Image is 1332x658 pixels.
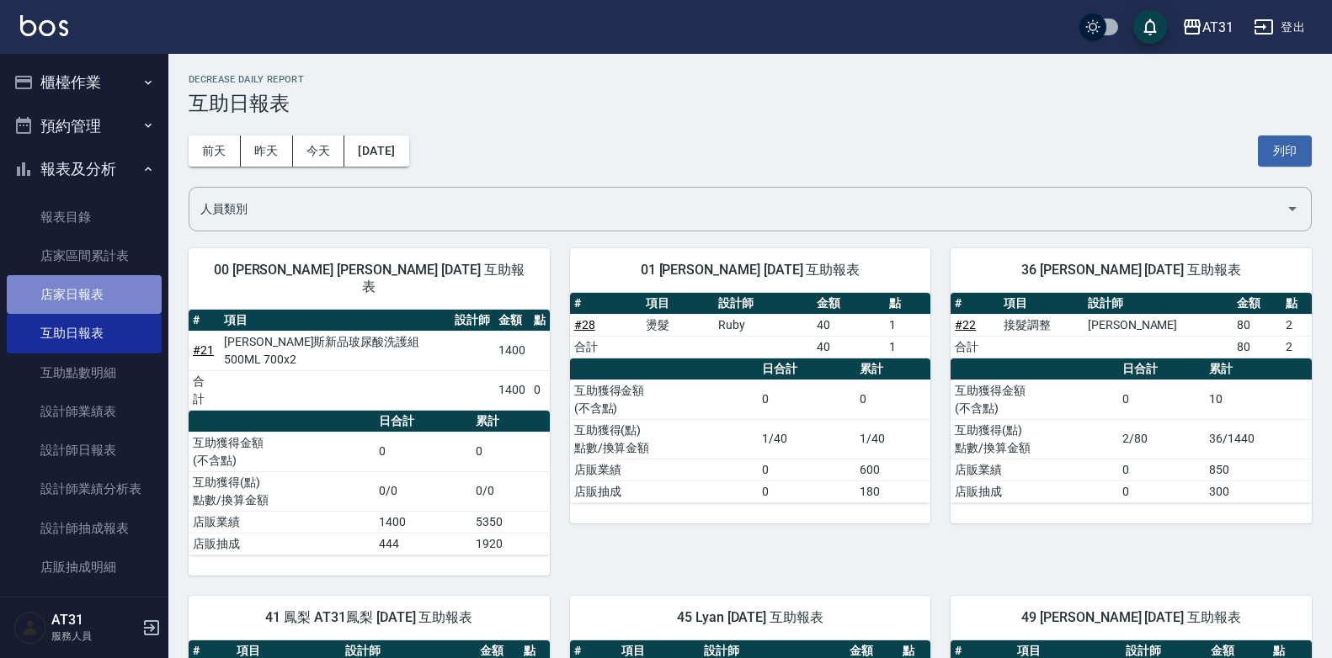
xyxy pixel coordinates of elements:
[758,459,855,480] td: 0
[758,379,855,419] td: 0
[189,310,220,332] th: #
[1084,293,1233,315] th: 設計師
[1118,358,1205,380] th: 日合計
[7,147,162,191] button: 報表及分析
[855,480,930,502] td: 180
[189,310,550,411] table: a dense table
[855,379,930,419] td: 0
[951,336,999,358] td: 合計
[570,358,931,503] table: a dense table
[1118,379,1205,419] td: 0
[20,15,68,36] img: Logo
[472,533,550,555] td: 1920
[1281,336,1312,358] td: 2
[951,480,1118,502] td: 店販抽成
[375,432,472,471] td: 0
[241,135,293,167] button: 昨天
[189,92,1312,115] h3: 互助日報表
[590,262,911,279] span: 01 [PERSON_NAME] [DATE] 互助報表
[1281,314,1312,336] td: 2
[955,318,976,332] a: #22
[1118,480,1205,502] td: 0
[570,336,642,358] td: 合計
[971,609,1292,626] span: 49 [PERSON_NAME] [DATE] 互助報表
[1205,459,1312,480] td: 850
[1202,17,1233,38] div: AT31
[7,548,162,586] a: 店販抽成明細
[1133,10,1167,44] button: save
[189,511,375,533] td: 店販業績
[7,198,162,236] a: 報表目錄
[220,310,450,332] th: 項目
[570,459,758,480] td: 店販業績
[999,293,1084,315] th: 項目
[375,411,472,432] th: 日合計
[189,411,550,555] table: a dense table
[450,310,494,332] th: 設計師
[951,419,1118,459] td: 互助獲得(點) 點數/換算金額
[642,314,714,336] td: 燙髮
[570,419,758,459] td: 互助獲得(點) 點數/換算金額
[494,370,530,410] td: 1400
[813,293,885,315] th: 金額
[189,533,375,555] td: 店販抽成
[13,611,47,645] img: Person
[375,511,472,533] td: 1400
[472,511,550,533] td: 5350
[951,379,1118,419] td: 互助獲得金額 (不含點)
[758,419,855,459] td: 1/40
[813,336,885,358] td: 40
[1118,459,1205,480] td: 0
[1281,293,1312,315] th: 點
[472,432,550,471] td: 0
[196,194,1279,224] input: 人員名稱
[1084,314,1233,336] td: [PERSON_NAME]
[494,310,530,332] th: 金額
[344,135,408,167] button: [DATE]
[885,314,930,336] td: 1
[7,593,162,637] button: 客戶管理
[7,104,162,148] button: 預約管理
[7,275,162,314] a: 店家日報表
[7,392,162,431] a: 設計師業績表
[7,314,162,353] a: 互助日報表
[590,609,911,626] span: 45 Lyan [DATE] 互助報表
[951,459,1118,480] td: 店販業績
[7,470,162,508] a: 設計師業績分析表
[951,358,1312,503] table: a dense table
[7,61,162,104] button: 櫃檯作業
[885,293,930,315] th: 點
[472,471,550,511] td: 0/0
[1233,314,1281,336] td: 80
[574,318,595,332] a: #28
[999,314,1084,336] td: 接髮調整
[209,262,530,295] span: 00 [PERSON_NAME] [PERSON_NAME] [DATE] 互助報表
[885,336,930,358] td: 1
[1233,336,1281,358] td: 80
[220,331,450,370] td: [PERSON_NAME]斯新品玻尿酸洗護組500ML 700x2
[570,379,758,419] td: 互助獲得金額 (不含點)
[530,370,550,410] td: 0
[7,353,162,392] a: 互助點數明細
[1118,419,1205,459] td: 2/80
[189,74,1312,85] h2: Decrease Daily Report
[1205,480,1312,502] td: 300
[530,310,550,332] th: 點
[189,370,220,410] td: 合計
[293,135,345,167] button: 今天
[855,419,930,459] td: 1/40
[472,411,550,432] th: 累計
[193,343,214,357] a: #21
[642,293,714,315] th: 項目
[1279,195,1306,222] button: Open
[1205,358,1312,380] th: 累計
[758,358,855,380] th: 日合計
[7,509,162,548] a: 設計師抽成報表
[51,612,137,629] h5: AT31
[7,236,162,275] a: 店家區間累計表
[813,314,885,336] td: 40
[375,533,472,555] td: 444
[1247,12,1312,43] button: 登出
[570,293,642,315] th: #
[951,293,1312,358] table: a dense table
